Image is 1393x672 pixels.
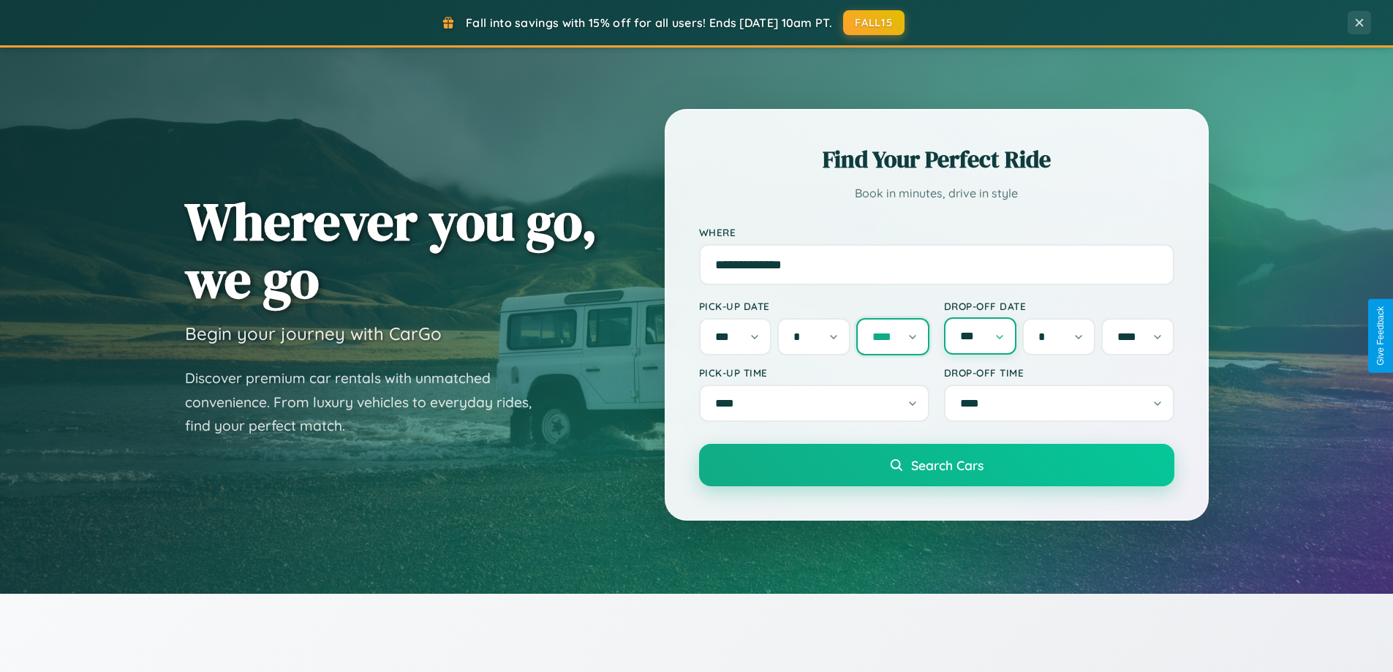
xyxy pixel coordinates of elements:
label: Drop-off Date [944,300,1174,312]
p: Book in minutes, drive in style [699,183,1174,204]
label: Pick-up Time [699,366,929,379]
button: FALL15 [843,10,905,35]
span: Fall into savings with 15% off for all users! Ends [DATE] 10am PT. [466,15,832,30]
label: Where [699,226,1174,238]
div: Give Feedback [1375,306,1386,366]
span: Search Cars [911,457,984,473]
button: Search Cars [699,444,1174,486]
label: Pick-up Date [699,300,929,312]
h2: Find Your Perfect Ride [699,143,1174,175]
p: Discover premium car rentals with unmatched convenience. From luxury vehicles to everyday rides, ... [185,366,551,438]
label: Drop-off Time [944,366,1174,379]
h3: Begin your journey with CarGo [185,322,442,344]
h1: Wherever you go, we go [185,192,597,308]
